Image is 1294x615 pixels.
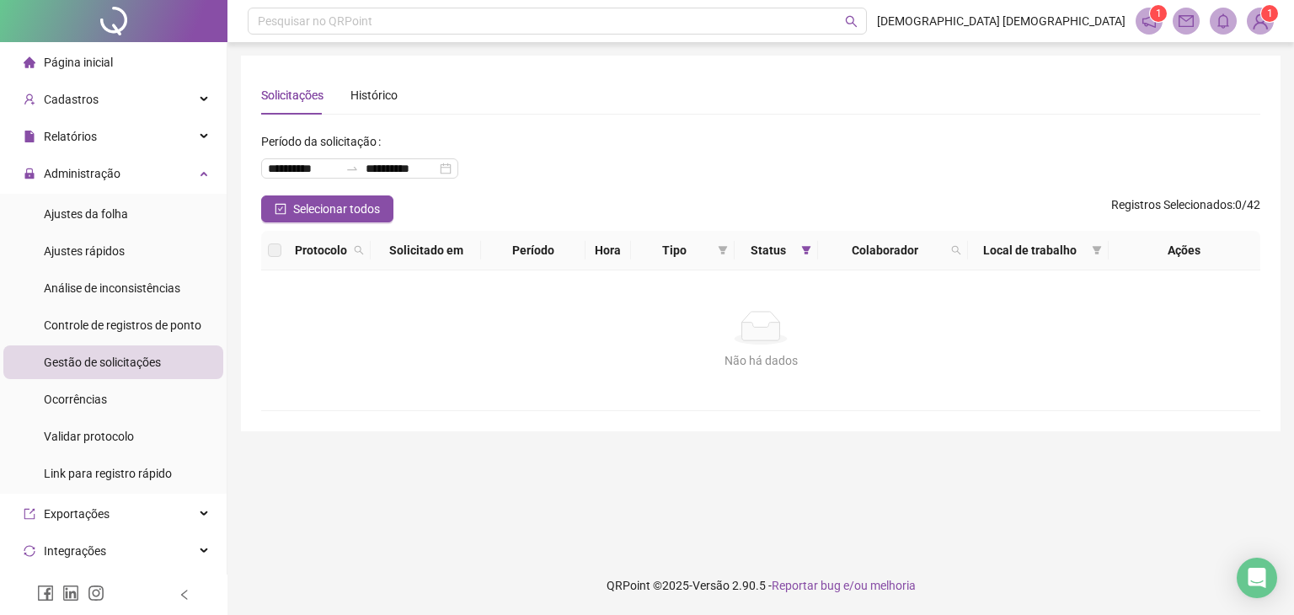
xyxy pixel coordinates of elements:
th: Período [481,231,586,270]
th: Hora [586,231,630,270]
span: filter [798,238,815,263]
span: Status [741,241,794,259]
label: Período da solicitação [261,128,388,155]
span: filter [1092,245,1102,255]
span: to [345,162,359,175]
span: Validar protocolo [44,430,134,443]
span: Protocolo [295,241,347,259]
span: Administração [44,167,120,180]
span: Versão [692,579,730,592]
span: Link para registro rápido [44,467,172,480]
span: Integrações [44,544,106,558]
span: Exportações [44,507,110,521]
span: Controle de registros de ponto [44,318,201,332]
footer: QRPoint © 2025 - 2.90.5 - [227,556,1294,615]
span: linkedin [62,585,79,602]
span: 1 [1267,8,1273,19]
span: search [951,245,961,255]
span: facebook [37,585,54,602]
span: export [24,508,35,520]
span: 1 [1156,8,1162,19]
span: file [24,131,35,142]
span: Selecionar todos [293,200,380,218]
span: filter [714,238,731,263]
span: Cadastros [44,93,99,106]
div: Open Intercom Messenger [1237,558,1277,598]
span: Colaborador [825,241,944,259]
span: : 0 / 42 [1111,195,1260,222]
sup: Atualize o seu contato no menu Meus Dados [1261,5,1278,22]
div: Ações [1115,241,1254,259]
span: sync [24,545,35,557]
span: swap-right [345,162,359,175]
span: Ocorrências [44,393,107,406]
span: Página inicial [44,56,113,69]
div: Solicitações [261,86,323,104]
img: 83511 [1248,8,1273,34]
span: home [24,56,35,68]
span: Reportar bug e/ou melhoria [772,579,916,592]
span: filter [801,245,811,255]
span: Relatórios [44,130,97,143]
span: Tipo [638,241,712,259]
span: instagram [88,585,104,602]
span: Ajustes rápidos [44,244,125,258]
button: Selecionar todos [261,195,393,222]
span: filter [718,245,728,255]
div: Histórico [350,86,398,104]
span: search [354,245,364,255]
div: Não há dados [281,351,1240,370]
span: Local de trabalho [975,241,1084,259]
span: [DEMOGRAPHIC_DATA] [DEMOGRAPHIC_DATA] [877,12,1126,30]
span: bell [1216,13,1231,29]
span: filter [1088,238,1105,263]
span: Ajustes da folha [44,207,128,221]
span: search [845,15,858,28]
span: left [179,589,190,601]
sup: 1 [1150,5,1167,22]
span: lock [24,168,35,179]
span: Gestão de solicitações [44,356,161,369]
span: Análise de inconsistências [44,281,180,295]
span: check-square [275,203,286,215]
span: Registros Selecionados [1111,198,1233,211]
span: mail [1179,13,1194,29]
span: user-add [24,94,35,105]
th: Solicitado em [371,231,481,270]
span: search [350,238,367,263]
span: search [948,238,965,263]
span: notification [1142,13,1157,29]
